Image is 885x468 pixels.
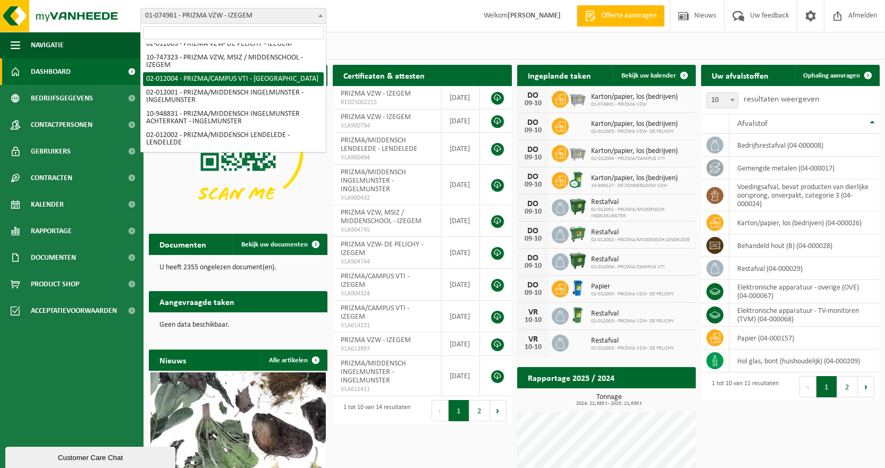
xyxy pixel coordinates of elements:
a: Bekijk uw kalender [613,65,695,86]
div: DO [522,227,544,235]
h2: Nieuws [149,350,197,370]
span: PRIZMA VZW - IZEGEM [341,336,411,344]
td: [DATE] [442,133,480,165]
strong: [PERSON_NAME] [508,12,561,20]
div: 09-10 [522,181,544,189]
img: WB-0240-HPE-BE-01 [569,279,587,297]
li: 10-747323 - PRIZMA VZW, MSIZ / MIDDENSCHOOL - IZEGEM [143,51,324,72]
td: restafval (04-000029) [729,257,880,280]
span: Karton/papier, los (bedrijven) [591,120,678,129]
h2: Ingeplande taken [517,65,602,86]
a: Bekijk uw documenten [233,234,326,255]
span: VLA904324 [341,290,433,298]
div: 10-10 [522,317,544,324]
span: PRIZMA/CAMPUS VTI - IZEGEM [341,304,409,321]
h3: Tonnage [522,394,696,406]
span: Kalender [31,191,64,218]
span: Restafval [591,198,690,207]
span: 02-012004 - PRIZMA/CAMPUS VTI [591,156,678,162]
span: Navigatie [31,32,64,58]
span: VLA904745 [341,226,433,234]
img: WB-2500-GAL-GY-01 [569,89,587,107]
span: Ophaling aanvragen [803,72,860,79]
span: RED25002215 [341,98,433,107]
span: Dashboard [31,58,71,85]
span: 2024: 22,385 t - 2025: 21,630 t [522,401,696,406]
button: 2 [469,400,490,421]
div: DO [522,200,544,208]
button: 1 [816,376,837,397]
button: Next [858,376,874,397]
span: Restafval [591,337,674,345]
span: Karton/papier, los (bedrijven) [591,93,678,101]
span: VLA900432 [341,194,433,202]
h2: Rapportage 2025 / 2024 [517,367,625,388]
img: WB-0240-HPE-GN-01 [569,306,587,324]
td: elektronische apparatuur - overige (OVE) (04-000067) [729,280,880,303]
div: 09-10 [522,290,544,297]
span: Product Shop [31,271,79,297]
span: Papier [591,283,674,291]
span: Bekijk uw kalender [621,72,676,79]
span: 02-012003 - PRIZMA VZW- DE PELICHY [591,318,674,325]
td: [DATE] [442,333,480,356]
div: DO [522,254,544,262]
span: VLA611411 [341,385,433,394]
span: 02-012002 - PRIZMA/MIDDENSCH LENDELEDE [591,237,690,243]
div: 09-10 [522,100,544,107]
span: 10 [706,92,738,108]
li: 02-012001 - PRIZMA/MIDDENSCH INGELMUNSTER - INGELMUNSTER [143,86,324,107]
span: PRIZMA VZW - IZEGEM [341,113,411,121]
div: 09-10 [522,154,544,161]
div: 1 tot 10 van 11 resultaten [706,375,779,398]
span: VLA900494 [341,154,433,162]
h2: Aangevraagde taken [149,291,245,312]
span: 01-074961 - PRIZMA VZW - IZEGEM [141,8,326,23]
td: [DATE] [442,301,480,333]
td: bedrijfsrestafval (04-000008) [729,134,880,157]
div: 09-10 [522,127,544,134]
td: karton/papier, los (bedrijven) (04-000026) [729,211,880,234]
div: 1 tot 10 van 14 resultaten [338,399,410,422]
div: 09-10 [522,235,544,243]
span: 10 [707,93,738,108]
button: 1 [449,400,469,421]
a: Offerte aanvragen [577,5,664,27]
div: 10-10 [522,344,544,351]
span: 01-074961 - PRIZMA VZW - IZEGEM [140,8,326,24]
span: PRIZMA VZW- DE PELICHY - IZEGEM [341,241,423,257]
span: VLA900794 [341,122,433,130]
button: Previous [799,376,816,397]
img: WB-0240-CU [569,171,587,189]
span: Karton/papier, los (bedrijven) [591,174,678,183]
div: VR [522,335,544,344]
td: voedingsafval, bevat producten van dierlijke oorsprong, onverpakt, categorie 3 (04-000024) [729,180,880,211]
span: Gebruikers [31,138,71,165]
td: papier (04-000157) [729,327,880,350]
img: Download de VHEPlus App [149,86,327,220]
span: Restafval [591,310,674,318]
span: Acceptatievoorwaarden [31,297,117,324]
span: Restafval [591,256,665,264]
h2: Documenten [149,234,217,254]
td: [DATE] [442,109,480,133]
p: U heeft 2355 ongelezen document(en). [159,264,317,271]
img: WB-2500-GAL-GY-01 [569,143,587,161]
span: PRIZMA VZW - IZEGEM [341,90,411,98]
li: 02-012003 - PRIZMA VZW- DE PELICHY - IZEGEM [143,37,324,51]
td: gemengde metalen (04-000017) [729,157,880,180]
span: VLA613997 [341,345,433,353]
span: Bedrijfsgegevens [31,85,93,112]
span: PRIZMA/CAMPUS VTI - IZEGEM [341,273,409,289]
img: WB-0660-HPE-GN-01 [569,225,587,243]
span: Rapportage [31,218,72,244]
span: 02-012004 - PRIZMA/CAMPUS VTI [591,264,665,270]
span: 02-012003 - PRIZMA VZW- DE PELICHY [591,345,674,352]
span: VLA904744 [341,258,433,266]
img: WB-1100-HPE-GN-01 [569,198,587,216]
td: [DATE] [442,165,480,205]
li: 02-012002 - PRIZMA/MIDDENSCH LENDELEDE - LENDELEDE [143,129,324,150]
span: Afvalstof [737,120,768,128]
li: 02-012004 - PRIZMA/CAMPUS VTI - [GEOGRAPHIC_DATA] [143,72,324,86]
